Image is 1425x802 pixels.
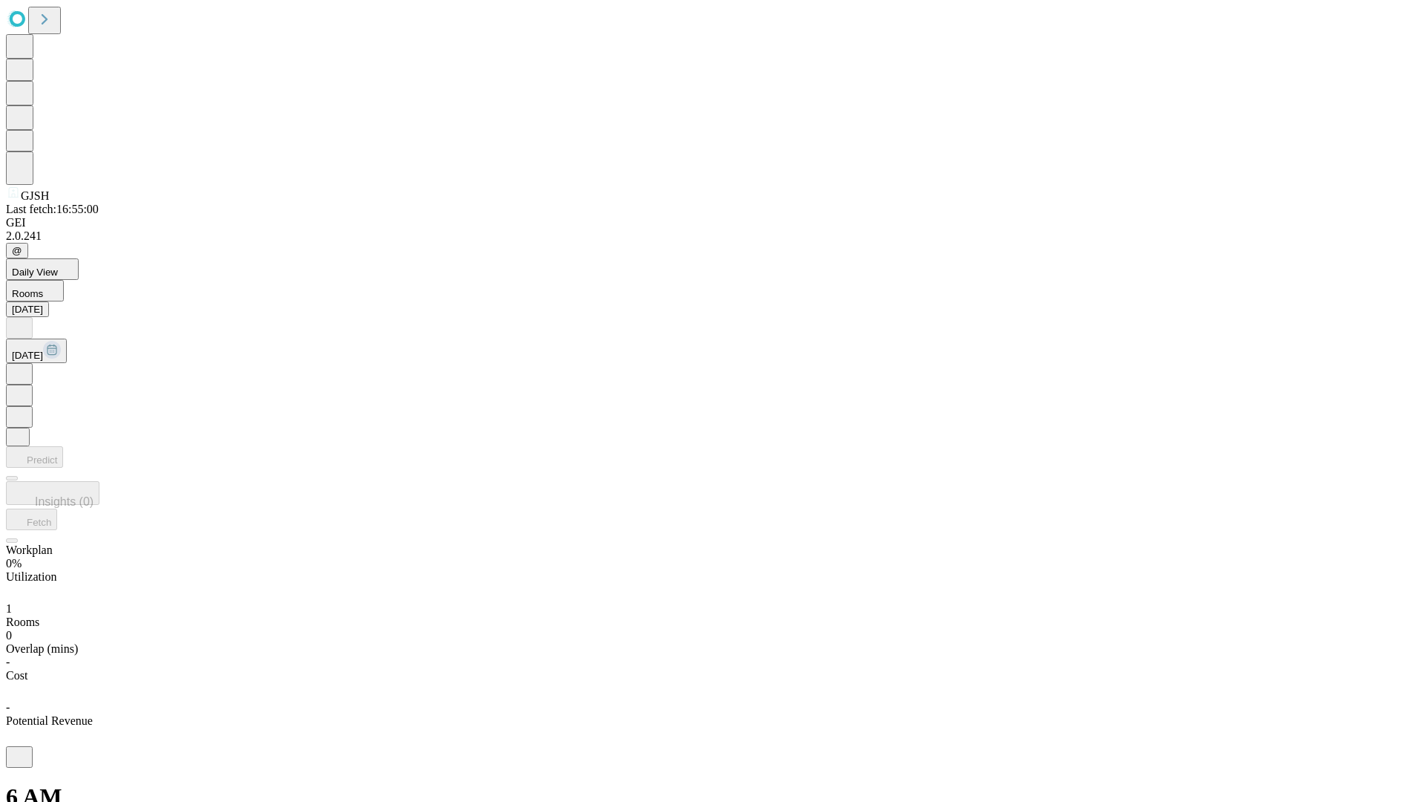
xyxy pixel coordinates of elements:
button: @ [6,243,28,258]
span: Overlap (mins) [6,642,78,655]
span: [DATE] [12,350,43,361]
span: Potential Revenue [6,714,93,727]
span: - [6,656,10,668]
span: GJSH [21,189,49,202]
span: Insights (0) [35,495,94,508]
button: Daily View [6,258,79,280]
button: Predict [6,446,63,468]
button: Fetch [6,509,57,530]
div: GEI [6,216,1419,229]
span: - [6,701,10,714]
span: Last fetch: 16:55:00 [6,203,99,215]
span: Utilization [6,570,56,583]
span: 1 [6,602,12,615]
span: 0% [6,557,22,570]
button: Rooms [6,280,64,301]
span: 0 [6,629,12,642]
span: Rooms [12,288,43,299]
button: [DATE] [6,339,67,363]
span: Cost [6,669,27,682]
span: Workplan [6,544,53,556]
button: [DATE] [6,301,49,317]
button: Insights (0) [6,481,99,505]
span: Rooms [6,616,39,628]
div: 2.0.241 [6,229,1419,243]
span: Daily View [12,267,58,278]
span: @ [12,245,22,256]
